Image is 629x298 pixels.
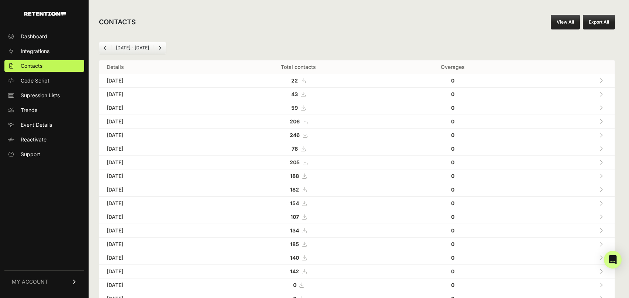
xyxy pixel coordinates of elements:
[290,227,306,234] a: 134
[291,214,306,220] a: 107
[451,118,454,125] strong: 0
[290,173,299,179] strong: 188
[451,132,454,138] strong: 0
[290,118,307,125] a: 206
[291,77,298,84] strong: 22
[551,15,580,29] a: View All
[451,91,454,97] strong: 0
[4,45,84,57] a: Integrations
[451,146,454,152] strong: 0
[4,75,84,87] a: Code Script
[290,255,306,261] a: 140
[290,241,306,247] a: 185
[451,200,454,206] strong: 0
[290,173,306,179] a: 188
[290,241,299,247] strong: 185
[12,278,48,285] span: MY ACCOUNT
[4,270,84,293] a: MY ACCOUNT
[290,159,307,165] a: 205
[99,115,212,129] td: [DATE]
[451,173,454,179] strong: 0
[99,169,212,183] td: [DATE]
[99,129,212,142] td: [DATE]
[99,278,212,292] td: [DATE]
[451,105,454,111] strong: 0
[4,60,84,72] a: Contacts
[583,15,615,29] button: Export All
[21,106,37,114] span: Trends
[99,183,212,197] td: [DATE]
[99,88,212,101] td: [DATE]
[99,156,212,169] td: [DATE]
[99,265,212,278] td: [DATE]
[21,92,60,99] span: Supression Lists
[451,227,454,234] strong: 0
[99,17,136,27] h2: CONTACTS
[99,101,212,115] td: [DATE]
[290,118,300,125] strong: 206
[99,251,212,265] td: [DATE]
[99,42,111,54] a: Previous
[21,48,49,55] span: Integrations
[451,186,454,193] strong: 0
[291,105,298,111] strong: 59
[21,33,47,40] span: Dashboard
[290,227,299,234] strong: 134
[290,159,300,165] strong: 205
[451,268,454,274] strong: 0
[24,12,66,16] img: Retention.com
[291,77,305,84] a: 22
[451,77,454,84] strong: 0
[4,90,84,101] a: Supression Lists
[451,159,454,165] strong: 0
[290,268,299,274] strong: 142
[292,146,305,152] a: 78
[21,136,47,143] span: Reactivate
[4,148,84,160] a: Support
[291,91,298,97] strong: 43
[99,210,212,224] td: [DATE]
[21,77,49,84] span: Code Script
[99,142,212,156] td: [DATE]
[4,134,84,146] a: Reactivate
[291,105,305,111] a: 59
[290,186,306,193] a: 182
[451,255,454,261] strong: 0
[99,197,212,210] td: [DATE]
[385,60,520,74] th: Overages
[451,241,454,247] strong: 0
[99,224,212,238] td: [DATE]
[99,74,212,88] td: [DATE]
[290,186,299,193] strong: 182
[290,200,306,206] a: 154
[4,104,84,116] a: Trends
[291,91,305,97] a: 43
[604,251,622,269] div: Open Intercom Messenger
[99,238,212,251] td: [DATE]
[290,132,307,138] a: 246
[293,282,296,288] strong: 0
[111,45,154,51] li: [DATE] - [DATE]
[290,268,306,274] a: 142
[292,146,298,152] strong: 78
[4,119,84,131] a: Event Details
[290,200,299,206] strong: 154
[21,151,40,158] span: Support
[451,282,454,288] strong: 0
[21,121,52,129] span: Event Details
[212,60,385,74] th: Total contacts
[4,31,84,42] a: Dashboard
[290,132,300,138] strong: 246
[291,214,299,220] strong: 107
[154,42,166,54] a: Next
[290,255,299,261] strong: 140
[451,214,454,220] strong: 0
[21,62,42,70] span: Contacts
[99,60,212,74] th: Details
